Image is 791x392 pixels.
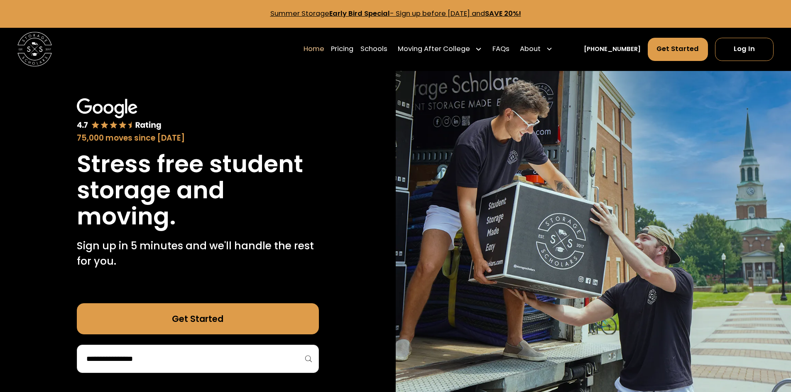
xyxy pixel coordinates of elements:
[77,303,319,334] a: Get Started
[398,44,470,54] div: Moving After College
[17,32,52,66] img: Storage Scholars main logo
[715,38,774,61] a: Log In
[17,32,52,66] a: home
[77,132,319,144] div: 75,000 moves since [DATE]
[520,44,541,54] div: About
[329,9,390,18] strong: Early Bird Special
[77,98,162,131] img: Google 4.7 star rating
[648,38,708,61] a: Get Started
[394,37,486,61] div: Moving After College
[485,9,521,18] strong: SAVE 20%!
[331,37,353,61] a: Pricing
[77,151,319,229] h1: Stress free student storage and moving.
[492,37,509,61] a: FAQs
[270,9,521,18] a: Summer StorageEarly Bird Special- Sign up before [DATE] andSAVE 20%!
[584,45,641,54] a: [PHONE_NUMBER]
[304,37,324,61] a: Home
[517,37,556,61] div: About
[360,37,387,61] a: Schools
[77,238,319,269] p: Sign up in 5 minutes and we'll handle the rest for you.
